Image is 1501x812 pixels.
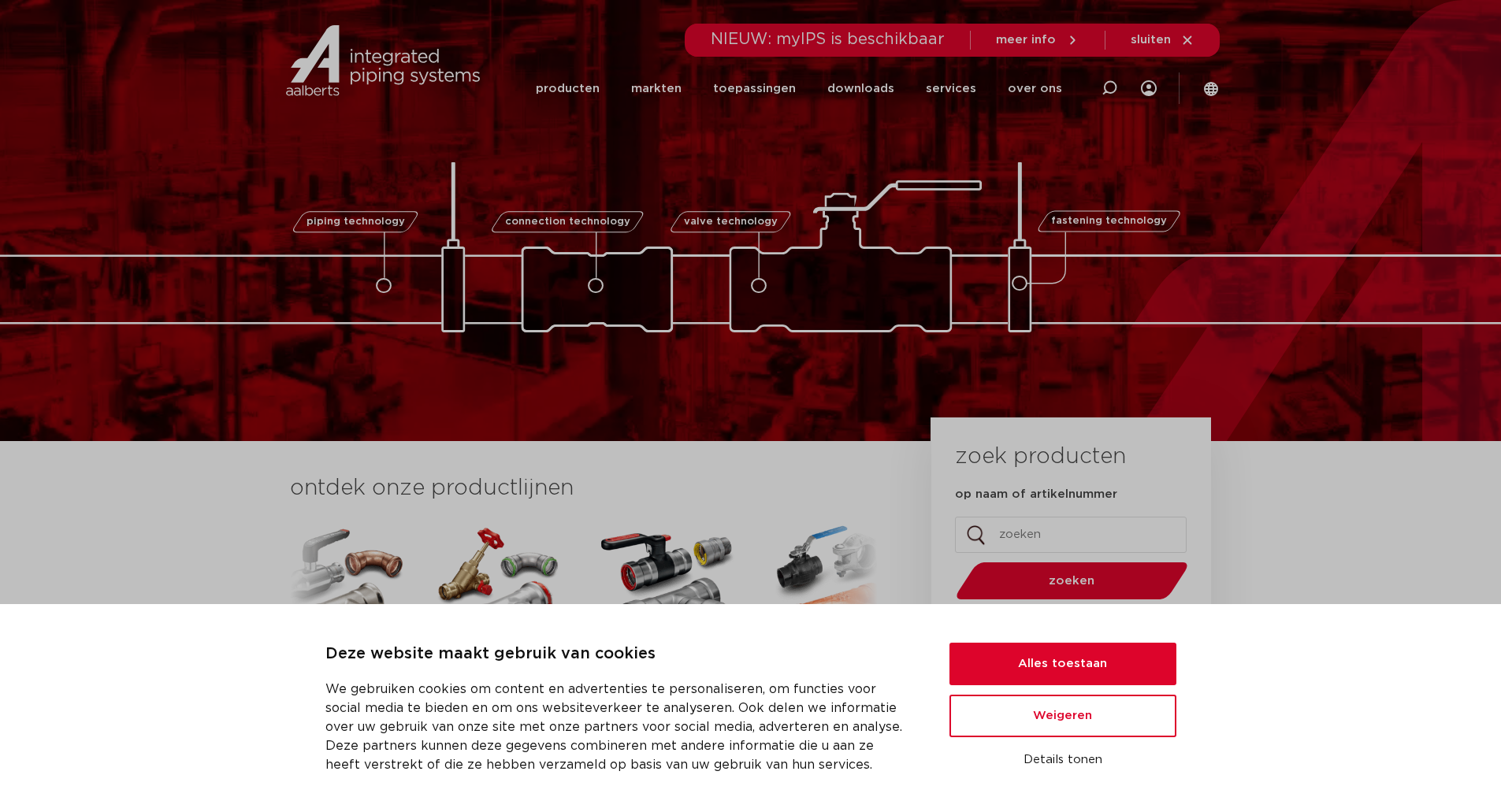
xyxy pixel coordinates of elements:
p: Deze website maakt gebruik van cookies [325,642,912,667]
a: markten [631,57,682,121]
a: VSHPowerPress [597,520,739,760]
button: Weigeren [949,695,1176,737]
span: connection technology [504,217,630,227]
span: NIEUW: myIPS is beschikbaar [711,32,945,47]
label: op naam of artikelnummer [955,487,1117,502]
p: We gebruiken cookies om content en advertenties te personaliseren, om functies voor social media ... [325,680,912,774]
span: valve technology [684,217,778,227]
h3: ontdek onze productlijnen [290,473,878,504]
a: sluiten [1131,33,1194,47]
span: piping technology [307,217,405,227]
a: over ons [1008,57,1062,121]
a: producten [536,57,600,121]
a: VSHXPress [266,520,408,760]
h3: zoek producten [955,441,1126,473]
span: sluiten [1131,34,1171,46]
nav: Menu [536,57,1062,121]
span: fastening technology [1051,217,1167,227]
button: zoeken [949,561,1194,601]
a: downloads [827,57,894,121]
span: zoeken [997,575,1147,587]
a: toepassingen [713,57,796,121]
a: meer info [996,33,1079,47]
button: Details tonen [949,747,1176,773]
input: zoeken [955,517,1187,553]
a: VSHSudoPress [432,520,574,760]
span: meer info [996,34,1056,46]
button: Alles toestaan [949,643,1176,685]
a: VSHShurjoint [763,520,905,760]
a: services [926,57,976,121]
div: my IPS [1141,57,1157,121]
